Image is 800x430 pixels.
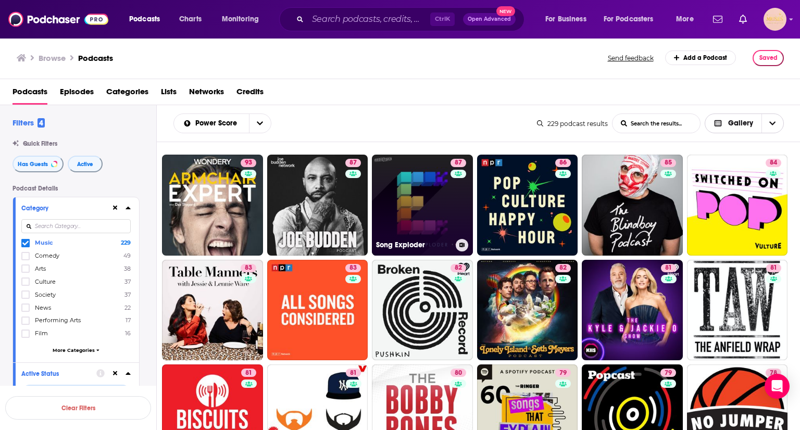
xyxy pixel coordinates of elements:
[129,12,160,27] span: Podcasts
[12,118,45,128] h2: Filters
[764,8,786,31] span: Logged in as MUSESPR
[60,83,94,105] a: Episodes
[21,347,131,353] button: More Categories
[728,120,753,127] span: Gallery
[21,205,104,212] div: Category
[53,347,95,353] span: More Categories
[451,369,466,377] a: 80
[161,83,177,105] span: Lists
[78,53,113,63] a: Podcasts
[195,120,241,127] span: Power Score
[68,156,103,172] button: Active
[35,265,46,272] span: Arts
[236,83,264,105] a: Credits
[555,369,571,377] a: 79
[173,113,271,133] h2: Choose List sort
[669,11,707,28] button: open menu
[555,159,571,167] a: 86
[8,9,108,29] img: Podchaser - Follow, Share and Rate Podcasts
[545,12,586,27] span: For Business
[21,385,131,401] button: open menu
[463,13,516,26] button: Open AdvancedNew
[372,155,473,256] a: 87Song Exploder
[241,264,256,272] a: 83
[765,374,790,399] div: Open Intercom Messenger
[477,260,578,361] a: 82
[241,369,256,377] a: 81
[665,263,672,273] span: 81
[372,260,473,361] a: 82
[21,370,90,377] div: Active Status
[124,304,131,311] span: 22
[597,11,669,28] button: open menu
[430,12,455,26] span: Ctrl K
[705,113,784,133] button: Choose View
[5,396,151,420] button: Clear Filters
[35,291,56,298] span: Society
[39,53,66,63] h3: Browse
[477,155,578,256] a: 86
[770,158,777,168] span: 84
[106,83,148,105] a: Categories
[18,161,48,167] span: Has Guests
[23,140,57,147] span: Quick Filters
[124,265,131,272] span: 38
[12,185,140,192] p: Podcast Details
[376,241,452,249] h3: Song Exploder
[559,368,567,378] span: 79
[350,368,357,378] span: 81
[538,11,599,28] button: open menu
[37,118,45,128] span: 4
[289,7,534,31] div: Search podcasts, credits, & more...
[455,158,462,168] span: 87
[245,368,252,378] span: 81
[179,12,202,27] span: Charts
[676,12,694,27] span: More
[125,330,131,337] span: 16
[766,159,781,167] a: 84
[222,12,259,27] span: Monitoring
[709,10,727,28] a: Show notifications dropdown
[189,83,224,105] a: Networks
[582,260,683,361] a: 81
[35,278,56,285] span: Culture
[468,17,511,22] span: Open Advanced
[124,291,131,298] span: 37
[349,158,357,168] span: 87
[537,120,608,128] div: 229 podcast results
[665,50,736,65] a: Add a Podcast
[21,219,131,233] input: Search Category...
[735,10,751,28] a: Show notifications dropdown
[21,385,131,401] h2: filter dropdown
[35,304,51,311] span: News
[267,155,368,256] a: 87
[559,158,567,168] span: 86
[687,260,788,361] a: 81
[21,367,96,380] button: Active Status
[766,264,781,272] a: 81
[245,263,252,273] span: 83
[496,6,515,16] span: New
[122,11,173,28] button: open menu
[451,159,466,167] a: 87
[349,263,357,273] span: 83
[346,369,361,377] a: 81
[35,252,59,259] span: Comedy
[12,156,64,172] button: Has Guests
[764,8,786,31] img: User Profile
[455,263,462,273] span: 82
[660,369,676,377] a: 79
[35,330,48,337] span: Film
[308,11,430,28] input: Search podcasts, credits, & more...
[35,317,81,324] span: Performing Arts
[12,83,47,105] span: Podcasts
[249,114,271,133] button: open menu
[660,159,676,167] a: 85
[124,278,131,285] span: 37
[245,158,252,168] span: 93
[77,161,93,167] span: Active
